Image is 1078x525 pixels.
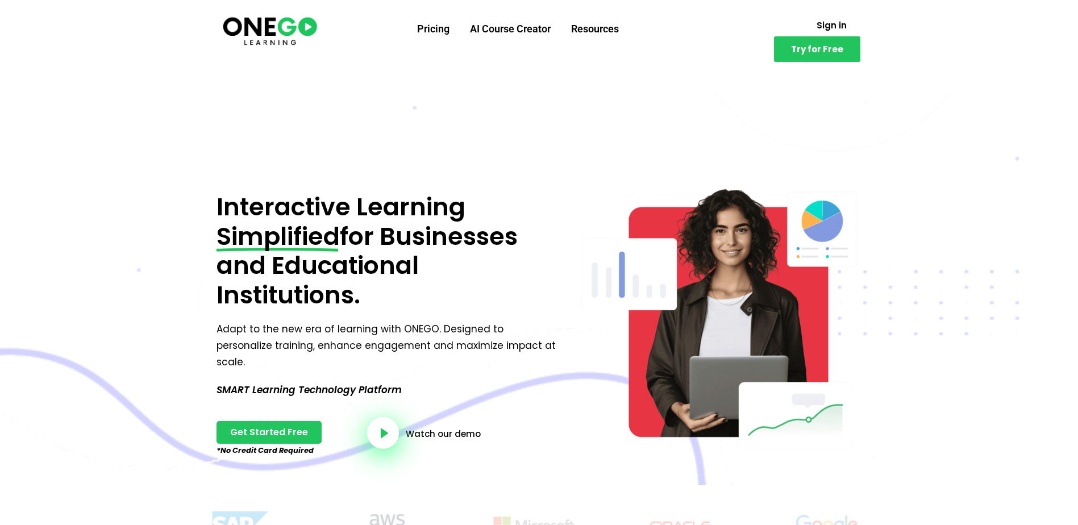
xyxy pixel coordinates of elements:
[217,222,340,252] span: Simplified
[817,21,847,30] span: Sign in
[217,445,314,456] em: *No Credit Card Required
[561,14,629,44] a: Resources
[217,321,560,370] p: Adapt to the new era of learning with ONEGO. Designed to personalize training, enhance engagement...
[407,14,460,44] a: Pricing
[367,417,399,449] a: video-button
[460,14,561,44] a: AI Course Creator
[217,219,518,312] span: for Businesses and Educational Institutions.
[217,190,465,224] span: Interactive Learning
[230,428,308,437] span: Get Started Free
[774,36,860,62] a: Try for Free
[406,430,481,438] a: Watch our demo
[217,421,322,444] a: Get Started Free
[803,14,860,36] a: Sign in
[791,45,843,53] span: Try for Free
[217,382,560,398] p: SMART Learning Technology Platform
